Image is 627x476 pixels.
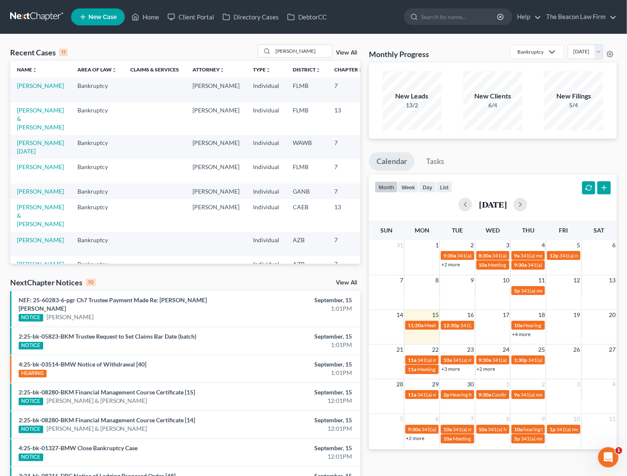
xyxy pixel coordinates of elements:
[327,135,370,159] td: 7
[286,102,327,135] td: FLMB
[71,256,124,280] td: Bankruptcy
[470,240,475,250] span: 2
[514,252,520,259] span: 9a
[479,252,492,259] span: 8:30a
[71,78,124,102] td: Bankruptcy
[441,366,460,372] a: +3 more
[612,240,617,250] span: 6
[247,341,352,349] div: 1:01PM
[434,414,440,424] span: 6
[502,345,510,355] span: 24
[358,68,363,73] i: unfold_more
[381,227,393,234] span: Sun
[17,82,64,89] a: [PERSON_NAME]
[505,414,510,424] span: 8
[457,252,583,259] span: 341(a) meeting for [PERSON_NAME] & [PERSON_NAME]
[247,416,352,424] div: September, 15
[19,361,146,368] a: 4:25-bk-03514-BMW Notice of Withdrawal [40]
[470,275,475,285] span: 9
[431,345,440,355] span: 22
[421,9,498,25] input: Search by name...
[612,379,617,389] span: 4
[470,414,475,424] span: 7
[573,345,581,355] span: 26
[220,68,225,73] i: unfold_more
[537,345,546,355] span: 25
[431,310,440,320] span: 15
[127,9,163,25] a: Home
[523,426,588,432] span: hearing for [PERSON_NAME]
[273,45,332,57] input: Search by name...
[186,183,246,199] td: [PERSON_NAME]
[467,310,475,320] span: 16
[541,240,546,250] span: 4
[550,252,558,259] span: 12p
[608,275,617,285] span: 13
[502,275,510,285] span: 10
[336,280,357,286] a: View All
[396,345,404,355] span: 21
[417,357,499,363] span: 341(a) meeting for [PERSON_NAME]
[415,227,429,234] span: Mon
[19,314,43,322] div: NOTICE
[467,345,475,355] span: 23
[283,9,331,25] a: DebtorCC
[550,426,555,432] span: 1p
[408,426,421,432] span: 9:30a
[479,200,507,209] h2: [DATE]
[514,322,522,328] span: 10a
[369,152,415,171] a: Calendar
[17,260,64,268] a: [PERSON_NAME]
[19,454,43,461] div: NOTICE
[443,252,456,259] span: 9:30a
[246,256,286,280] td: Individual
[521,435,602,442] span: 341(a) meeting for [PERSON_NAME]
[286,159,327,183] td: FLMB
[47,397,147,405] a: [PERSON_NAME] & [PERSON_NAME]
[477,366,495,372] a: +2 more
[479,357,492,363] span: 9:30a
[47,313,93,321] a: [PERSON_NAME]
[441,261,460,268] a: +2 more
[488,262,555,268] span: Meeting for [PERSON_NAME]
[544,91,603,101] div: New Filings
[408,322,423,328] span: 11:20a
[443,435,452,442] span: 10a
[608,414,617,424] span: 11
[286,232,327,256] td: AZB
[514,426,522,432] span: 10a
[192,66,225,73] a: Attorneyunfold_more
[541,379,546,389] span: 2
[17,139,64,155] a: [PERSON_NAME][DATE]
[10,277,96,287] div: NextChapter Notices
[576,240,581,250] span: 5
[77,66,117,73] a: Area of Lawunfold_more
[247,424,352,433] div: 12:01PM
[594,227,605,234] span: Sat
[450,391,566,398] span: Hearing for [PERSON_NAME] and [PERSON_NAME]
[266,68,271,73] i: unfold_more
[293,66,321,73] a: Districtunfold_more
[59,49,68,56] div: 11
[398,181,419,193] button: week
[247,360,352,369] div: September, 15
[576,379,581,389] span: 3
[186,159,246,183] td: [PERSON_NAME]
[71,102,124,135] td: Bankruptcy
[246,135,286,159] td: Individual
[186,135,246,159] td: [PERSON_NAME]
[406,435,424,441] a: +2 more
[19,342,43,350] div: NOTICE
[19,416,195,424] a: 2:25-bk-08280-BKM Financial Management Course Certificate [14]
[463,91,522,101] div: New Clients
[408,357,416,363] span: 11a
[514,391,520,398] span: 9a
[246,232,286,256] td: Individual
[399,275,404,285] span: 7
[327,256,370,280] td: 7
[17,107,64,131] a: [PERSON_NAME] & [PERSON_NAME]
[246,199,286,232] td: Individual
[396,310,404,320] span: 14
[492,357,574,363] span: 341(a) meeting for [PERSON_NAME]
[573,310,581,320] span: 19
